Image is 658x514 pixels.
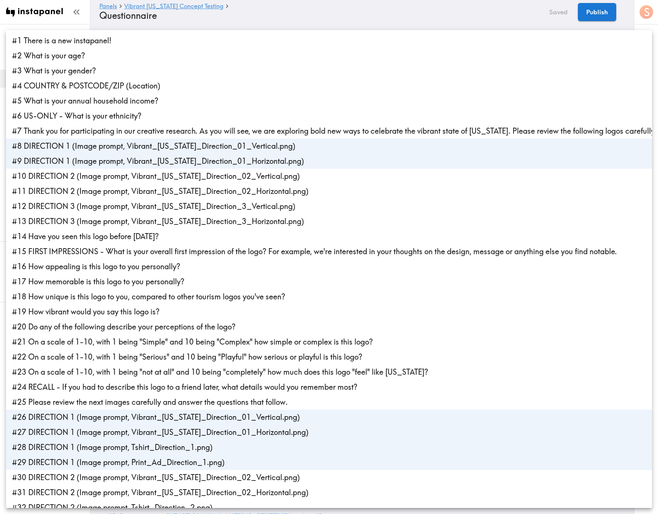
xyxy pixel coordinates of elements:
[6,485,652,500] li: #31 DIRECTION 2 (Image prompt, Vibrant_[US_STATE]_Direction_02_Horizontal.png)
[6,33,652,48] li: #1 There is a new instapanel!
[6,154,652,169] li: #9 DIRECTION 1 (Image prompt, Vibrant_[US_STATE]_Direction_01_Horizontal.png)
[6,440,652,455] li: #28 DIRECTION 1 (Image prompt, Tshirt_Direction_1.png)
[6,425,652,440] li: #27 DIRECTION 1 (Image prompt, Vibrant_[US_STATE]_Direction_01_Horizontal.png)
[6,169,652,184] li: #10 DIRECTION 2 (Image prompt, Vibrant_[US_STATE]_Direction_02_Vertical.png)
[6,48,652,63] li: #2 What is your age?
[6,184,652,199] li: #11 DIRECTION 2 (Image prompt, Vibrant_[US_STATE]_Direction_02_Horizontal.png)
[6,334,652,349] li: #21 On a scale of 1-10, with 1 being "Simple" and 10 being "Complex" how simple or complex is thi...
[6,214,652,229] li: #13 DIRECTION 3 (Image prompt, Vibrant_[US_STATE]_Direction_3_Horizontal.png)
[6,199,652,214] li: #12 DIRECTION 3 (Image prompt, Vibrant_[US_STATE]_Direction_3_Vertical.png)
[6,108,652,124] li: #6 US-ONLY - What is your ethnicity?
[6,139,652,154] li: #8 DIRECTION 1 (Image prompt, Vibrant_[US_STATE]_Direction_01_Vertical.png)
[6,470,652,485] li: #30 DIRECTION 2 (Image prompt, Vibrant_[US_STATE]_Direction_02_Vertical.png)
[6,365,652,380] li: #23 On a scale of 1-10, with 1 being "not at all" and 10 being "completely" how much does this lo...
[6,319,652,334] li: #20 Do any of the following describe your perceptions of the logo?
[6,304,652,319] li: #19 How vibrant would you say this logo is?
[6,78,652,93] li: #4 COUNTRY & POSTCODE/ZIP (Location)
[6,455,652,470] li: #29 DIRECTION 1 (Image prompt, Print_Ad_Direction_1.png)
[6,274,652,289] li: #17 How memorable is this logo to you personally?
[6,395,652,410] li: #25 Please review the next images carefully and answer the questions that follow.
[6,244,652,259] li: #15 FIRST IMPRESSIONS - What is your overall first impression of the logo? For example, we're int...
[6,349,652,365] li: #22 On a scale of 1-10, with 1 being "Serious" and 10 being "Playful" how serious or playful is t...
[6,124,652,139] li: #7 Thank you for participating in our creative research. As you will see, we are exploring bold n...
[6,229,652,244] li: #14 Have you seen this logo before [DATE]?
[6,259,652,274] li: #16 How appealing is this logo to you personally?
[6,289,652,304] li: #18 How unique is this logo to you, compared to other tourism logos you've seen?
[6,410,652,425] li: #26 DIRECTION 1 (Image prompt, Vibrant_[US_STATE]_Direction_01_Vertical.png)
[6,63,652,78] li: #3 What is your gender?
[6,93,652,108] li: #5 What is your annual household income?
[6,380,652,395] li: #24 RECALL - If you had to describe this logo to a friend later, what details would you remember ...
